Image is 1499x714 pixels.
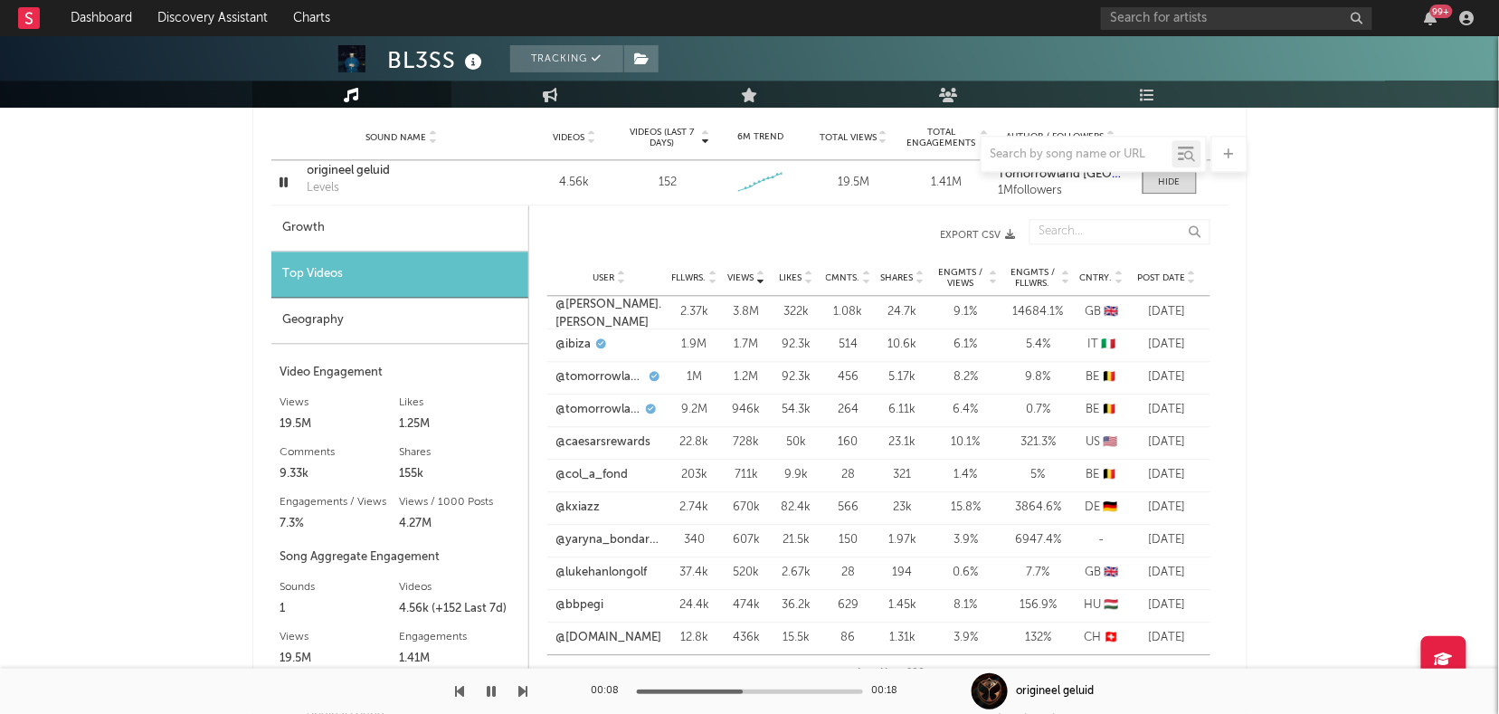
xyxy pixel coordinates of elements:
[1007,336,1070,354] div: 5.4 %
[1134,466,1201,484] div: [DATE]
[280,576,400,598] div: Sounds
[672,466,717,484] div: 203k
[1079,401,1124,419] div: BE
[1079,629,1124,647] div: CH
[826,564,871,582] div: 28
[280,648,400,670] div: 19.5M
[726,433,767,452] div: 728k
[1101,7,1372,30] input: Search for artists
[400,513,519,535] div: 4.27M
[592,681,628,702] div: 00:08
[672,596,717,614] div: 24.4k
[1079,336,1124,354] div: IT
[935,466,998,484] div: 1.4 %
[726,303,767,321] div: 3.8M
[1079,531,1124,549] div: -
[1104,501,1118,513] span: 🇩🇪
[400,392,519,414] div: Likes
[672,303,717,321] div: 2.37k
[826,401,871,419] div: 264
[726,564,767,582] div: 520k
[1134,629,1201,647] div: [DATE]
[776,401,817,419] div: 54.3k
[998,168,1124,181] a: Tomorrowland [GEOGRAPHIC_DATA]
[1007,433,1070,452] div: 321.3 %
[776,433,817,452] div: 50k
[1079,433,1124,452] div: US
[556,401,641,419] a: @tomorrowland
[556,531,663,549] a: @yaryna_bondarchuk
[1007,629,1070,647] div: 132 %
[1134,499,1201,517] div: [DATE]
[935,303,998,321] div: 9.1 %
[1017,683,1095,700] div: origineel geluid
[1079,596,1124,614] div: HU
[400,648,519,670] div: 1.41M
[280,414,400,435] div: 19.5M
[556,629,662,647] a: @[DOMAIN_NAME]
[280,362,519,384] div: Video Engagement
[826,596,871,614] div: 629
[1007,303,1070,321] div: 14684.1 %
[880,499,925,517] div: 23k
[280,513,400,535] div: 7.3%
[776,368,817,386] div: 92.3k
[935,596,998,614] div: 8.1 %
[1430,5,1453,18] div: 99 +
[935,499,998,517] div: 15.8 %
[400,598,519,620] div: 4.56k (+152 Last 7d)
[820,132,877,143] span: Total Views
[308,179,340,197] div: Levels
[1104,306,1118,318] span: 🇬🇧
[280,463,400,485] div: 9.33k
[935,629,998,647] div: 3.9 %
[556,466,629,484] a: @col_a_fond
[1134,564,1201,582] div: [DATE]
[280,392,400,414] div: Views
[826,531,871,549] div: 150
[776,629,817,647] div: 15.5k
[1079,499,1124,517] div: DE
[1425,11,1437,25] button: 99+
[726,629,767,647] div: 436k
[1079,368,1124,386] div: BE
[935,531,998,549] div: 3.9 %
[556,296,663,331] a: @[PERSON_NAME].[PERSON_NAME]
[826,303,871,321] div: 1.08k
[1103,469,1117,481] span: 🇧🇪
[726,401,767,419] div: 946k
[565,230,1016,241] button: Export CSV
[776,303,817,321] div: 322k
[400,626,519,648] div: Engagements
[556,499,601,517] a: @kxiazz
[935,267,987,289] span: Engmts / Views
[1029,219,1210,244] input: Search...
[880,564,925,582] div: 194
[672,272,707,283] span: Fllwrs.
[726,499,767,517] div: 670k
[880,336,925,354] div: 10.6k
[880,401,925,419] div: 6.11k
[1134,531,1201,549] div: [DATE]
[780,272,802,283] span: Likes
[280,547,519,568] div: Song Aggregate Engagement
[998,168,1205,180] strong: Tomorrowland [GEOGRAPHIC_DATA]
[1134,433,1201,452] div: [DATE]
[935,564,998,582] div: 0.6 %
[1007,531,1070,549] div: 6947.4 %
[533,174,617,192] div: 4.56k
[280,626,400,648] div: Views
[556,596,604,614] a: @bbpegi
[554,132,585,143] span: Videos
[1134,596,1201,614] div: [DATE]
[1101,338,1115,350] span: 🇮🇹
[935,433,998,452] div: 10.1 %
[672,433,717,452] div: 22.8k
[271,205,528,252] div: Growth
[880,466,925,484] div: 321
[556,433,651,452] a: @caesarsrewards
[1105,599,1119,611] span: 🇭🇺
[811,174,896,192] div: 19.5M
[1104,566,1118,578] span: 🇬🇧
[400,463,519,485] div: 155k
